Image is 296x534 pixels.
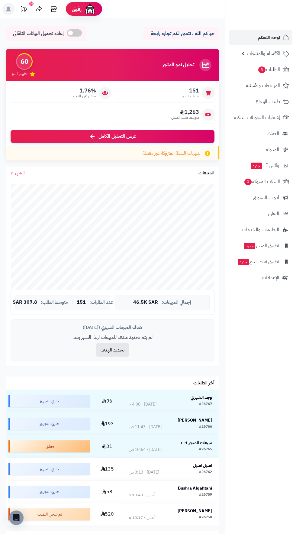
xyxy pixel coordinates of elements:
a: طلبات الإرجاع [229,94,292,109]
span: الأقسام والمنتجات [247,49,280,58]
span: متوسط طلب العميل [171,115,199,120]
a: تحديثات المنصة [16,3,31,17]
span: الطلبات [258,65,280,74]
span: المدونة [266,145,279,154]
a: لوحة التحكم [229,30,292,45]
span: جديد [244,243,255,249]
strong: اصيل اصيل [193,462,212,469]
span: التقارير [268,209,279,218]
span: طلبات الإرجاع [256,97,280,106]
div: 10 [29,2,34,6]
span: طلبات الشهر [182,94,199,99]
div: [DATE] - 10:54 ص [129,447,162,453]
p: لم يتم تحديد هدف للمبيعات لهذا الشهر بعد. [15,334,210,341]
span: إعادة تحميل البيانات التلقائي [13,30,64,37]
span: لوحة التحكم [258,33,280,42]
button: تحديد الهدف [96,343,129,357]
span: عدد الطلبات: [89,300,113,305]
td: 520 [92,503,122,526]
p: حياكم الله ، نتمنى لكم تجارة رابحة [148,30,214,37]
div: [DATE] - 4:00 م [129,401,156,407]
div: #26758 [199,515,212,521]
span: تطبيق نقاط البيع [237,257,279,266]
span: جديد [238,259,249,265]
span: المراجعات والأسئلة [246,81,280,90]
span: | [72,300,73,305]
div: [DATE] - 3:13 ص [129,469,159,475]
span: 1,263 [171,109,199,115]
td: 193 [92,413,122,435]
a: المراجعات والأسئلة [229,78,292,93]
span: وآتس آب [250,161,279,170]
a: التطبيقات والخدمات [229,222,292,237]
span: عرض التحليل الكامل [98,133,136,140]
a: تطبيق المتجرجديد [229,238,292,253]
span: معدل تكرار الشراء [73,94,96,99]
h3: آخر الطلبات [193,380,214,386]
span: أدوات التسويق [253,193,279,202]
div: جاري التجهيز [8,395,90,407]
strong: وجد الشهري [191,394,212,401]
span: 1.76% [73,87,96,94]
div: أمس - 10:48 م [129,492,155,498]
strong: Bushra Alqahtani [178,485,212,491]
div: #26766 [199,424,212,430]
div: جاري التجهيز [8,418,90,430]
a: تطبيق نقاط البيعجديد [229,254,292,269]
span: التطبيقات والخدمات [242,225,279,234]
td: 31 [92,435,122,458]
strong: مبيعات المتجر 1++ [180,440,212,446]
div: تم شحن الطلب [8,508,90,520]
div: جاري التجهيز [8,486,90,498]
a: الطلبات3 [229,62,292,77]
span: إجمالي المبيعات: [162,300,191,305]
div: هدف المبيعات الشهري ([DATE]) [15,324,210,331]
a: العملاء [229,126,292,141]
div: #26767 [199,401,212,407]
h3: تحليل نمو المتجر [162,62,194,68]
div: #26765 [199,447,212,453]
td: 96 [92,390,122,412]
a: إشعارات التحويلات البنكية [229,110,292,125]
div: أمس - 10:17 م [129,515,155,521]
span: إشعارات التحويلات البنكية [234,113,280,122]
h3: المبيعات [198,170,214,176]
img: ai-face.png [84,3,96,15]
span: رفيق [72,5,82,13]
a: الشهر [11,170,25,176]
strong: [PERSON_NAME] [178,417,212,423]
a: وآتس آبجديد [229,158,292,173]
div: جاري التجهيز [8,463,90,475]
td: 135 [92,458,122,480]
div: #26762 [199,469,212,475]
div: معلق [8,440,90,452]
div: #26759 [199,492,212,498]
a: الإعدادات [229,270,292,285]
span: تطبيق المتجر [243,241,279,250]
span: 3 [258,66,265,73]
span: 151 [77,300,86,305]
strong: [PERSON_NAME] [178,508,212,514]
img: logo-2.png [255,15,290,28]
span: العملاء [267,129,279,138]
span: 307.8 SAR [13,300,37,305]
td: 58 [92,481,122,503]
div: [DATE] - 11:43 ص [129,424,162,430]
span: تقييم النمو [12,71,27,76]
a: التقارير [229,206,292,221]
span: متوسط الطلب: [41,300,68,305]
span: 0 [244,179,252,185]
span: 46.5K SAR [133,300,158,305]
span: 151 [182,87,199,94]
a: عرض التحليل الكامل [11,130,214,143]
span: الشهر [15,169,25,176]
span: تنبيهات السلة المتروكة غير مفعلة [143,150,200,157]
span: السلات المتروكة [244,177,280,186]
span: الإعدادات [262,273,279,282]
span: جديد [251,163,262,169]
a: أدوات التسويق [229,190,292,205]
a: المدونة [229,142,292,157]
div: Open Intercom Messenger [9,510,24,525]
a: السلات المتروكة0 [229,174,292,189]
